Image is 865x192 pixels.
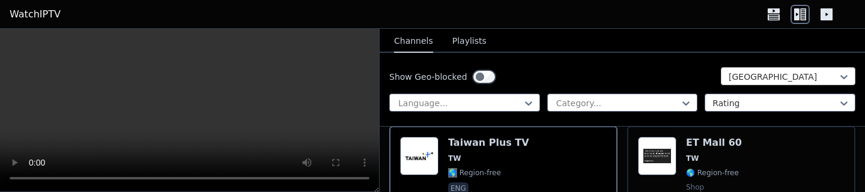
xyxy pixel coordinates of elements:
[686,182,704,192] span: shop
[448,154,461,163] span: TW
[389,71,467,83] label: Show Geo-blocked
[686,137,742,149] h6: ET Mall 60
[448,168,501,178] span: 🌎 Region-free
[686,154,699,163] span: TW
[448,137,529,149] h6: Taiwan Plus TV
[638,137,676,175] img: ET Mall 60
[10,7,61,22] a: WatchIPTV
[400,137,439,175] img: Taiwan Plus TV
[452,30,487,53] button: Playlists
[394,30,433,53] button: Channels
[686,168,739,178] span: 🌎 Region-free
